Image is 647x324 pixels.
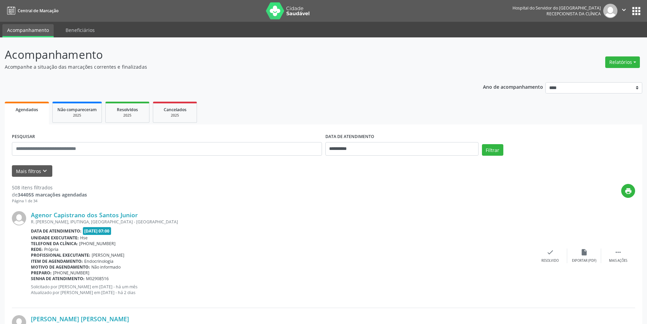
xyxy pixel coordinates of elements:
span: [PHONE_NUMBER] [53,270,89,276]
a: Central de Marcação [5,5,58,16]
a: Beneficiários [61,24,100,36]
p: Ano de acompanhamento [483,82,543,91]
b: Item de agendamento: [31,258,83,264]
img: img [603,4,617,18]
p: Acompanhamento [5,46,451,63]
i: keyboard_arrow_down [41,167,49,175]
div: 2025 [57,113,97,118]
span: [PHONE_NUMBER] [79,241,115,246]
div: 2025 [158,113,192,118]
i: print [625,187,632,195]
div: Resolvido [541,258,559,263]
b: Telefone da clínica: [31,241,78,246]
button: Relatórios [605,56,640,68]
b: Unidade executante: [31,235,79,241]
b: Motivo de agendamento: [31,264,90,270]
label: PESQUISAR [12,132,35,142]
div: 508 itens filtrados [12,184,87,191]
span: [DATE] 07:00 [83,227,111,235]
b: Profissional executante: [31,252,90,258]
span: Cancelados [164,107,186,113]
i: insert_drive_file [580,249,588,256]
span: Não compareceram [57,107,97,113]
b: Rede: [31,246,43,252]
button:  [617,4,630,18]
button: Mais filtroskeyboard_arrow_down [12,165,52,177]
strong: 344055 marcações agendadas [18,191,87,198]
span: Hse [80,235,88,241]
i: check [546,249,554,256]
i:  [614,249,622,256]
div: 2025 [110,113,144,118]
div: R. [PERSON_NAME], IPUTINGA, [GEOGRAPHIC_DATA] - [GEOGRAPHIC_DATA] [31,219,533,225]
p: Solicitado por [PERSON_NAME] em [DATE] - há um mês Atualizado por [PERSON_NAME] em [DATE] - há 2 ... [31,284,533,295]
span: Própria [44,246,58,252]
button: apps [630,5,642,17]
b: Senha de atendimento: [31,276,85,282]
span: Não informado [91,264,121,270]
b: Data de atendimento: [31,228,82,234]
b: Preparo: [31,270,52,276]
i:  [620,6,628,14]
div: Mais ações [609,258,627,263]
div: Hospital do Servidor do [GEOGRAPHIC_DATA] [513,5,601,11]
a: Agenor Capistrano dos Santos Junior [31,211,138,219]
span: Recepcionista da clínica [546,11,601,17]
label: DATA DE ATENDIMENTO [325,132,374,142]
span: M02908516 [86,276,109,282]
p: Acompanhe a situação das marcações correntes e finalizadas [5,63,451,70]
div: de [12,191,87,198]
div: Página 1 de 34 [12,198,87,204]
span: Agendados [16,107,38,113]
button: Filtrar [482,144,503,156]
span: [PERSON_NAME] [92,252,124,258]
a: Acompanhamento [2,24,54,37]
span: Endocrinologia [84,258,113,264]
a: [PERSON_NAME] [PERSON_NAME] [31,315,129,323]
div: Exportar (PDF) [572,258,596,263]
button: print [621,184,635,198]
span: Central de Marcação [18,8,58,14]
span: Resolvidos [117,107,138,113]
img: img [12,211,26,225]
